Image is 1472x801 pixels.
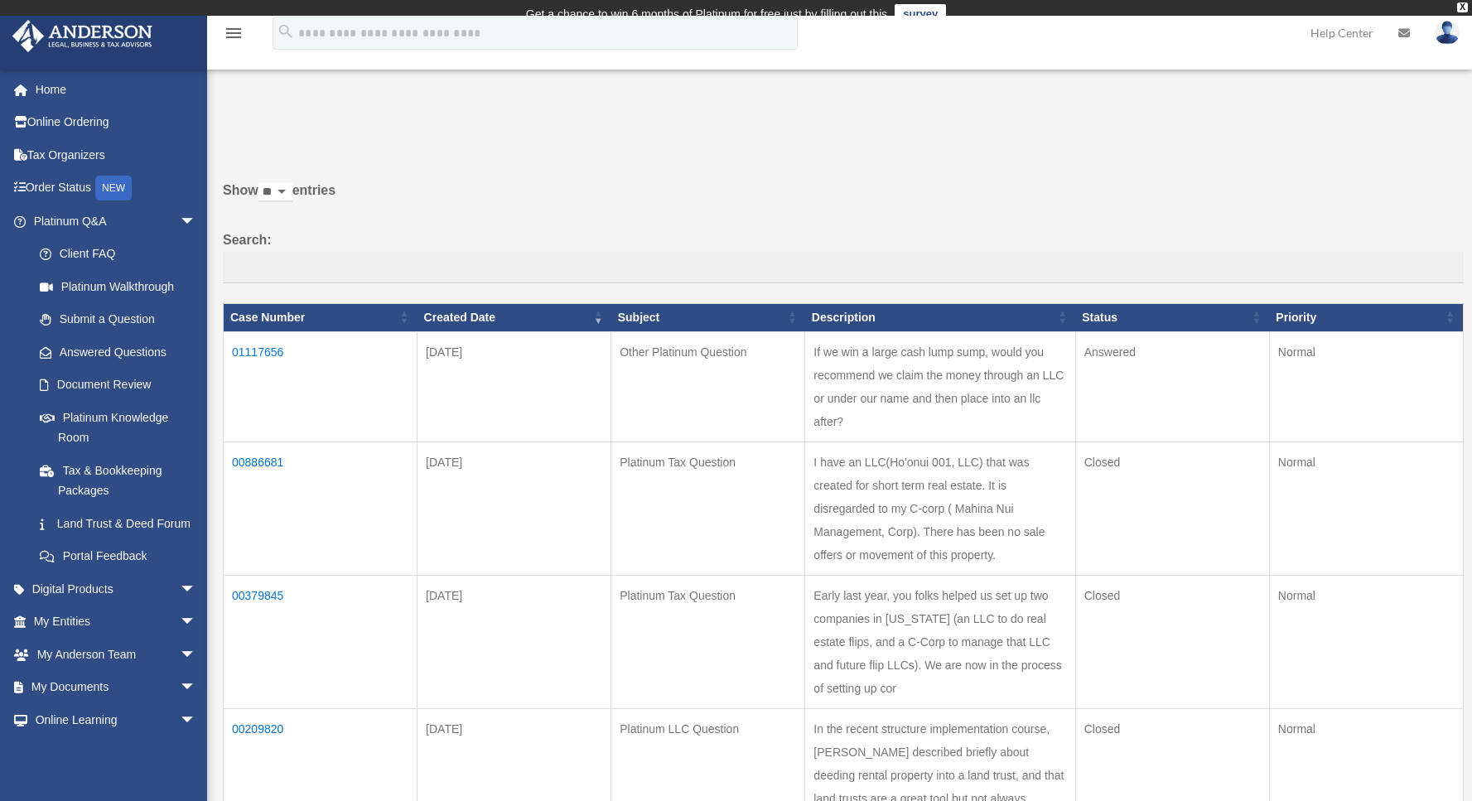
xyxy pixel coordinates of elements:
td: I have an LLC(Ho'onui 001, LLC) that was created for short term real estate. It is disregarded to... [805,442,1075,575]
a: Platinum Walkthrough [23,270,213,303]
a: Tax & Bookkeeping Packages [23,454,213,507]
label: Search: [223,229,1464,283]
span: arrow_drop_down [180,671,213,705]
td: Platinum Tax Question [611,575,805,708]
a: menu [224,29,244,43]
span: arrow_drop_down [180,736,213,770]
select: Showentries [258,183,292,202]
a: My Anderson Teamarrow_drop_down [12,638,221,671]
th: Case Number: activate to sort column ascending [224,303,417,331]
td: Platinum Tax Question [611,442,805,575]
td: Closed [1075,442,1269,575]
td: If we win a large cash lump sump, would you recommend we claim the money through an LLC or under ... [805,331,1075,442]
span: arrow_drop_down [180,606,213,639]
a: Online Ordering [12,106,221,139]
td: Normal [1269,442,1463,575]
a: Order StatusNEW [12,171,221,205]
th: Priority: activate to sort column ascending [1269,303,1463,331]
td: Early last year, you folks helped us set up two companies in [US_STATE] (an LLC to do real estate... [805,575,1075,708]
a: Platinum Q&Aarrow_drop_down [12,205,213,238]
a: Document Review [23,369,213,402]
div: close [1457,2,1468,12]
a: Land Trust & Deed Forum [23,507,213,540]
a: Tax Organizers [12,138,221,171]
th: Created Date: activate to sort column ascending [417,303,611,331]
td: Closed [1075,575,1269,708]
a: Submit a Question [23,303,213,336]
a: Platinum Knowledge Room [23,401,213,454]
div: Get a chance to win 6 months of Platinum for free just by filling out this [526,4,888,24]
a: survey [895,4,946,24]
th: Description: activate to sort column ascending [805,303,1075,331]
a: Home [12,73,221,106]
td: [DATE] [417,575,611,708]
td: Other Platinum Question [611,331,805,442]
a: Portal Feedback [23,540,213,573]
div: NEW [95,176,132,200]
i: search [277,22,295,41]
input: Search: [223,252,1464,283]
td: Normal [1269,331,1463,442]
th: Status: activate to sort column ascending [1075,303,1269,331]
td: Answered [1075,331,1269,442]
span: arrow_drop_down [180,638,213,672]
td: 00379845 [224,575,417,708]
td: [DATE] [417,331,611,442]
a: Client FAQ [23,238,213,271]
td: Normal [1269,575,1463,708]
img: Anderson Advisors Platinum Portal [7,20,157,52]
a: Online Learningarrow_drop_down [12,703,221,736]
span: arrow_drop_down [180,205,213,239]
td: 00886681 [224,442,417,575]
a: Answered Questions [23,335,205,369]
span: arrow_drop_down [180,572,213,606]
img: User Pic [1435,21,1460,45]
span: arrow_drop_down [180,703,213,737]
a: Billingarrow_drop_down [12,736,221,770]
a: My Entitiesarrow_drop_down [12,606,221,639]
td: 01117656 [224,331,417,442]
th: Subject: activate to sort column ascending [611,303,805,331]
a: My Documentsarrow_drop_down [12,671,221,704]
i: menu [224,23,244,43]
td: [DATE] [417,442,611,575]
label: Show entries [223,179,1464,219]
a: Digital Productsarrow_drop_down [12,572,221,606]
